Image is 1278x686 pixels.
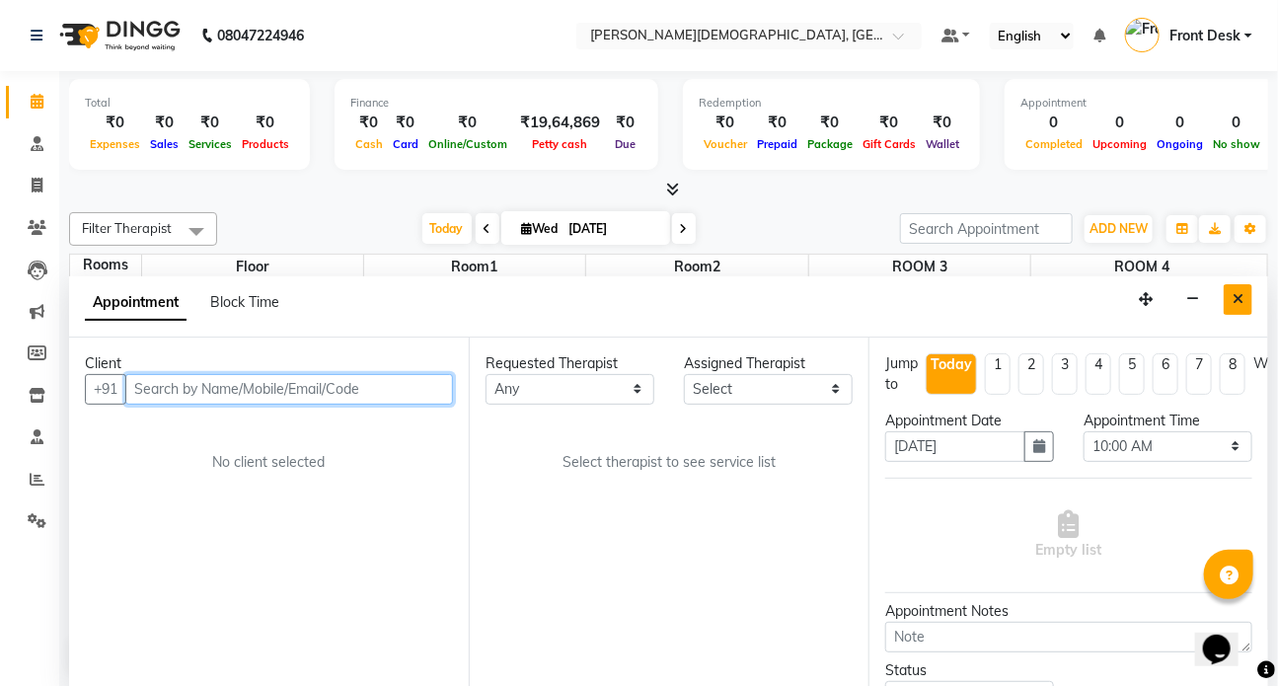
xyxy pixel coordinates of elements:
button: Close [1224,284,1252,315]
div: Finance [350,95,642,112]
span: Expenses [85,137,145,151]
div: Total [85,95,294,112]
div: ₹0 [85,112,145,134]
li: 7 [1186,353,1212,395]
div: Appointment [1020,95,1265,112]
div: ₹0 [184,112,237,134]
div: Redemption [699,95,964,112]
input: yyyy-mm-dd [885,431,1025,462]
span: No show [1208,137,1265,151]
button: ADD NEW [1085,215,1153,243]
span: Ongoing [1152,137,1208,151]
input: Search by Name/Mobile/Email/Code [125,374,453,405]
span: Appointment [85,285,187,321]
div: Assigned Therapist [684,353,853,374]
div: ₹0 [921,112,964,134]
div: Appointment Time [1084,411,1252,431]
div: ₹0 [858,112,921,134]
div: ₹0 [699,112,752,134]
div: 0 [1020,112,1088,134]
span: Prepaid [752,137,802,151]
div: Appointment Date [885,411,1054,431]
img: logo [50,8,186,63]
li: 3 [1052,353,1078,395]
span: Room1 [364,255,585,279]
span: Empty list [1036,510,1102,561]
b: 08047224946 [217,8,304,63]
span: Upcoming [1088,137,1152,151]
span: Due [610,137,640,151]
input: 2025-09-03 [564,214,662,244]
div: Status [885,660,1054,681]
span: Front Desk [1169,26,1240,46]
li: 5 [1119,353,1145,395]
span: Gift Cards [858,137,921,151]
span: Sales [145,137,184,151]
div: ₹0 [237,112,294,134]
iframe: chat widget [1195,607,1258,666]
span: Voucher [699,137,752,151]
div: ₹0 [802,112,858,134]
span: Wed [517,221,564,236]
span: ROOM 3 [809,255,1030,279]
span: Cash [350,137,388,151]
li: 6 [1153,353,1178,395]
div: Today [931,354,972,375]
span: Completed [1020,137,1088,151]
span: Block Time [210,293,279,311]
div: Appointment Notes [885,601,1252,622]
span: Online/Custom [423,137,512,151]
input: Search Appointment [900,213,1073,244]
div: Jump to [885,353,918,395]
span: Petty cash [528,137,593,151]
span: ROOM 4 [1031,255,1253,279]
span: Wallet [921,137,964,151]
div: 0 [1088,112,1152,134]
span: Room2 [586,255,807,279]
div: Rooms [70,255,141,275]
span: Products [237,137,294,151]
div: Client [85,353,453,374]
span: ADD NEW [1090,221,1148,236]
span: Today [422,213,472,244]
div: ₹0 [145,112,184,134]
div: ₹0 [350,112,388,134]
img: Front Desk [1125,18,1160,52]
span: Floor [142,255,363,279]
div: ₹0 [388,112,423,134]
div: Requested Therapist [486,353,654,374]
div: 0 [1152,112,1208,134]
li: 2 [1018,353,1044,395]
div: No client selected [132,452,406,473]
span: Select therapist to see service list [563,452,776,473]
button: +91 [85,374,126,405]
div: ₹19,64,869 [512,112,608,134]
div: ₹0 [608,112,642,134]
span: Filter Therapist [82,220,172,236]
span: Services [184,137,237,151]
div: ₹0 [423,112,512,134]
div: ₹0 [752,112,802,134]
li: 8 [1220,353,1245,395]
li: 1 [985,353,1011,395]
span: Package [802,137,858,151]
span: Card [388,137,423,151]
li: 4 [1086,353,1111,395]
div: 0 [1208,112,1265,134]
